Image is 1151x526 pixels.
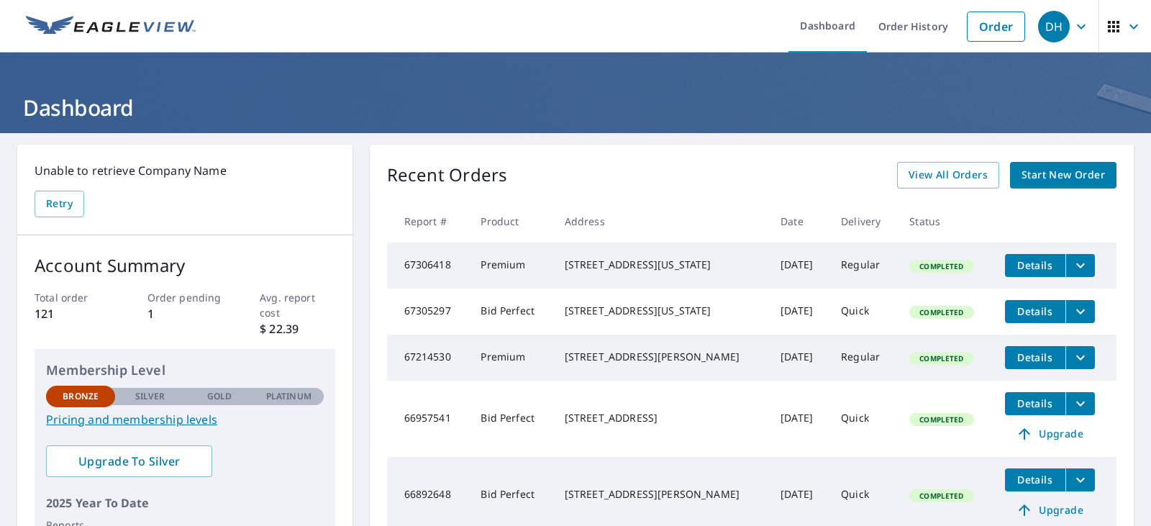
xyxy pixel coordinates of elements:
button: filesDropdownBtn-66892648 [1065,468,1095,491]
span: Start New Order [1022,166,1105,184]
span: Completed [911,307,972,317]
a: Start New Order [1010,162,1116,189]
td: 66957541 [387,381,470,457]
td: Bid Perfect [469,381,552,457]
img: EV Logo [26,16,196,37]
td: Regular [829,335,898,381]
span: Completed [911,491,972,501]
td: 67306418 [387,242,470,289]
a: View All Orders [897,162,999,189]
span: Details [1014,396,1057,410]
div: [STREET_ADDRESS][PERSON_NAME] [565,487,758,502]
td: Bid Perfect [469,289,552,335]
td: [DATE] [769,381,829,457]
p: Account Summary [35,253,335,278]
span: Completed [911,261,972,271]
div: [STREET_ADDRESS][US_STATE] [565,258,758,272]
p: Total order [35,290,109,305]
div: DH [1038,11,1070,42]
button: detailsBtn-66957541 [1005,392,1065,415]
td: Quick [829,289,898,335]
a: Upgrade [1005,422,1095,445]
span: Completed [911,414,972,425]
span: Details [1014,350,1057,364]
td: 67214530 [387,335,470,381]
button: filesDropdownBtn-67305297 [1065,300,1095,323]
th: Date [769,200,829,242]
a: Order [967,12,1025,42]
p: Order pending [147,290,222,305]
button: filesDropdownBtn-67214530 [1065,346,1095,369]
p: Avg. report cost [260,290,335,320]
span: Retry [46,195,73,213]
div: [STREET_ADDRESS] [565,411,758,425]
button: detailsBtn-67305297 [1005,300,1065,323]
td: [DATE] [769,242,829,289]
p: Platinum [266,390,311,403]
td: [DATE] [769,289,829,335]
p: Bronze [63,390,99,403]
span: Upgrade [1014,502,1086,519]
div: [STREET_ADDRESS][US_STATE] [565,304,758,318]
span: Details [1014,258,1057,272]
p: Gold [207,390,232,403]
button: Retry [35,191,84,217]
p: Silver [135,390,165,403]
a: Pricing and membership levels [46,411,324,428]
p: Membership Level [46,361,324,380]
th: Delivery [829,200,898,242]
span: View All Orders [909,166,988,184]
h1: Dashboard [17,93,1134,122]
button: filesDropdownBtn-66957541 [1065,392,1095,415]
button: detailsBtn-67306418 [1005,254,1065,277]
th: Report # [387,200,470,242]
a: Upgrade To Silver [46,445,212,477]
span: Upgrade To Silver [58,453,201,469]
th: Status [898,200,993,242]
span: Details [1014,473,1057,486]
p: Recent Orders [387,162,508,189]
p: 2025 Year To Date [46,494,324,512]
td: [DATE] [769,335,829,381]
span: Upgrade [1014,425,1086,443]
td: Regular [829,242,898,289]
p: 1 [147,305,222,322]
p: 121 [35,305,109,322]
button: detailsBtn-67214530 [1005,346,1065,369]
button: filesDropdownBtn-67306418 [1065,254,1095,277]
th: Address [553,200,769,242]
th: Product [469,200,552,242]
td: Quick [829,381,898,457]
p: $ 22.39 [260,320,335,337]
span: Completed [911,353,972,363]
button: detailsBtn-66892648 [1005,468,1065,491]
p: Unable to retrieve Company Name [35,162,335,179]
td: 67305297 [387,289,470,335]
span: Details [1014,304,1057,318]
a: Upgrade [1005,499,1095,522]
td: Premium [469,242,552,289]
div: [STREET_ADDRESS][PERSON_NAME] [565,350,758,364]
td: Premium [469,335,552,381]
